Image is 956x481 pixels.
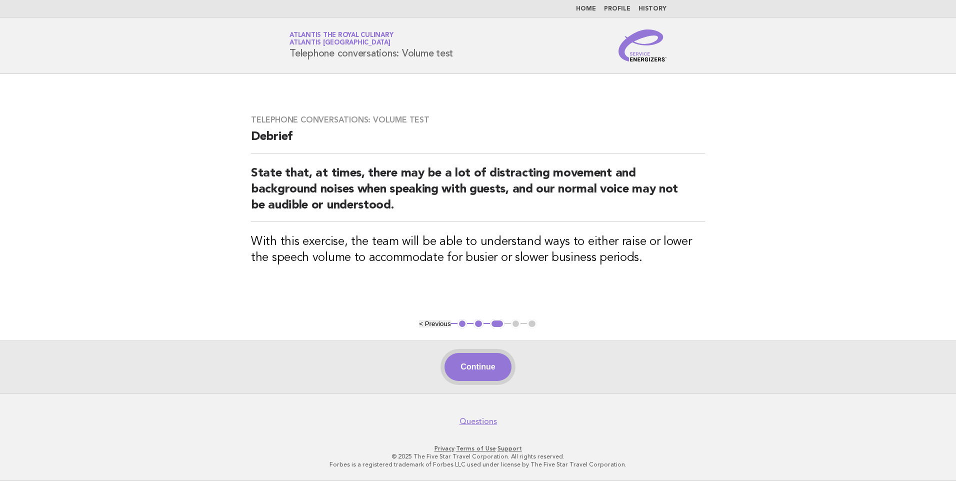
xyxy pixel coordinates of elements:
a: Support [497,445,522,452]
a: Atlantis the Royal CulinaryAtlantis [GEOGRAPHIC_DATA] [289,32,393,46]
button: 2 [473,319,483,329]
p: Forbes is a registered trademark of Forbes LLC used under license by The Five Star Travel Corpora... [172,460,784,468]
a: History [638,6,666,12]
h2: State that, at times, there may be a lot of distracting movement and background noises when speak... [251,165,705,222]
button: 3 [490,319,504,329]
h3: With this exercise, the team will be able to understand ways to either raise or lower the speech ... [251,234,705,266]
h2: Debrief [251,129,705,153]
p: · · [172,444,784,452]
h1: Telephone conversations: Volume test [289,32,453,58]
a: Home [576,6,596,12]
button: < Previous [419,320,450,327]
a: Questions [459,416,497,426]
a: Profile [604,6,630,12]
span: Atlantis [GEOGRAPHIC_DATA] [289,40,390,46]
img: Service Energizers [618,29,666,61]
button: Continue [444,353,511,381]
p: © 2025 The Five Star Travel Corporation. All rights reserved. [172,452,784,460]
a: Privacy [434,445,454,452]
a: Terms of Use [456,445,496,452]
h3: Telephone conversations: Volume test [251,115,705,125]
button: 1 [457,319,467,329]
